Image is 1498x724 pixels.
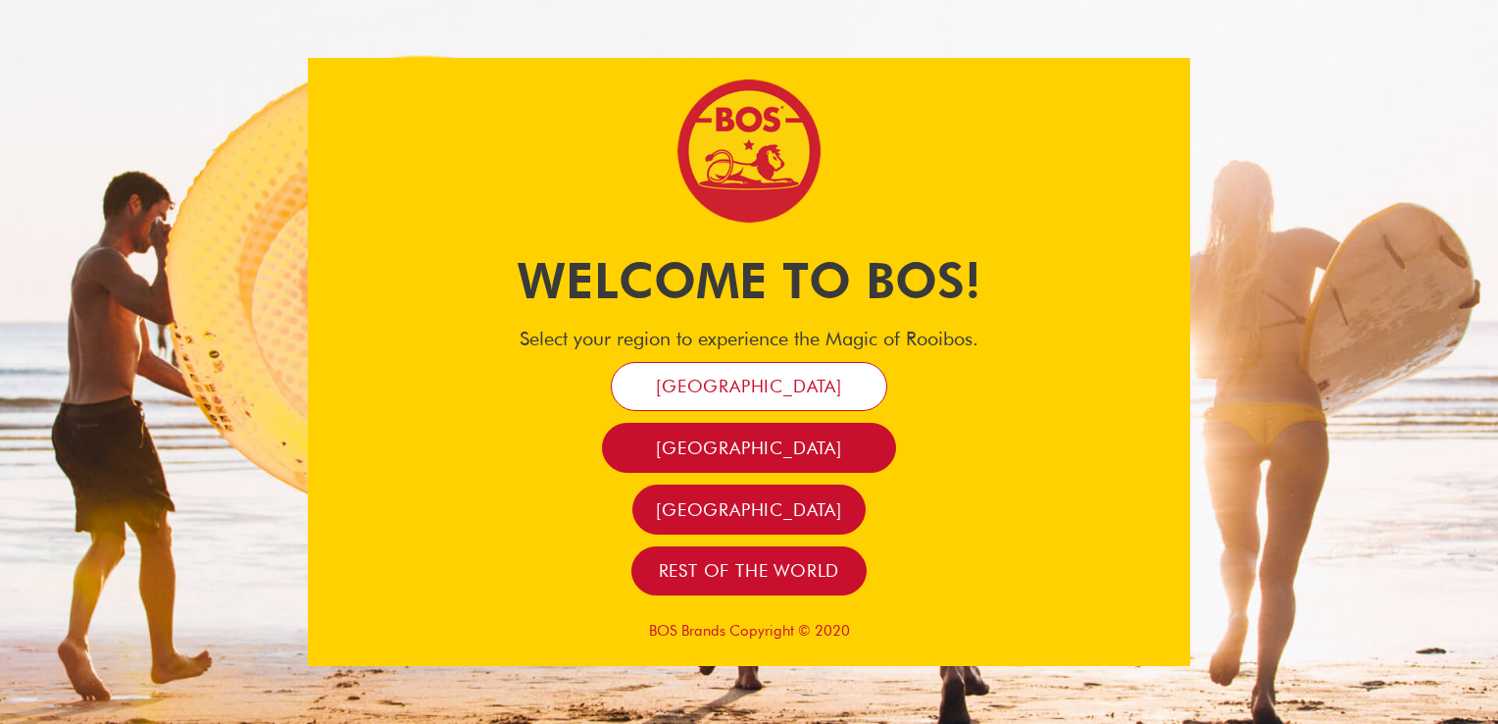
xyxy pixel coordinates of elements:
span: Rest of the world [659,559,840,582]
a: [GEOGRAPHIC_DATA] [632,485,866,535]
span: [GEOGRAPHIC_DATA] [656,375,842,397]
a: [GEOGRAPHIC_DATA] [602,423,896,473]
a: Rest of the world [631,546,868,596]
span: [GEOGRAPHIC_DATA] [656,437,842,459]
span: [GEOGRAPHIC_DATA] [656,498,842,521]
p: BOS Brands Copyright © 2020 [308,622,1190,640]
img: Bos Brands [675,78,823,225]
h4: Select your region to experience the Magic of Rooibos. [308,327,1190,350]
a: [GEOGRAPHIC_DATA] [611,362,887,412]
h1: Welcome to BOS! [308,246,1190,315]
